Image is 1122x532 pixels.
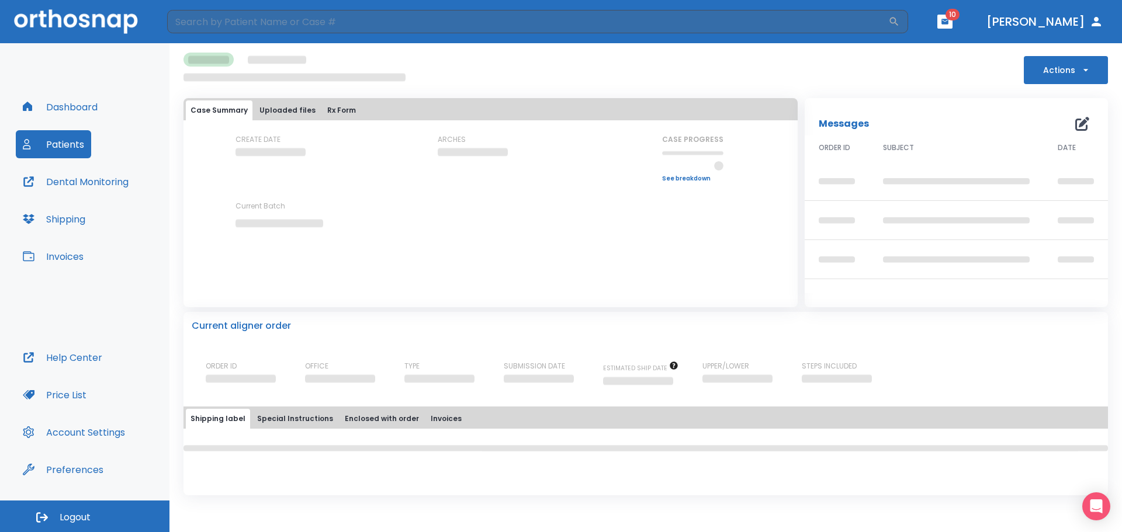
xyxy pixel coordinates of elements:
[662,175,723,182] a: See breakdown
[14,9,138,33] img: Orthosnap
[186,100,252,120] button: Case Summary
[1058,142,1076,153] span: DATE
[16,418,132,446] button: Account Settings
[404,361,420,371] p: TYPE
[60,511,91,524] span: Logout
[236,134,280,145] p: CREATE DATE
[16,343,109,371] button: Help Center
[1082,492,1110,520] div: Open Intercom Messenger
[167,10,888,33] input: Search by Patient Name or Case #
[186,100,795,120] div: tabs
[252,409,338,429] button: Special Instructions
[946,9,960,20] span: 10
[1024,56,1108,84] button: Actions
[323,100,361,120] button: Rx Form
[16,455,110,484] button: Preferences
[504,361,565,371] p: SUBMISSION DATE
[101,464,112,475] div: Tooltip anchor
[186,409,250,429] button: Shipping label
[662,134,723,145] p: CASE PROGRESS
[16,168,136,196] button: Dental Monitoring
[16,381,93,409] button: Price List
[16,205,92,233] button: Shipping
[186,409,1106,429] div: tabs
[340,409,424,429] button: Enclosed with order
[236,201,341,211] p: Current Batch
[305,361,328,371] p: OFFICE
[819,117,869,131] p: Messages
[192,319,291,333] p: Current aligner order
[206,361,237,371] p: ORDER ID
[819,142,850,153] span: ORDER ID
[16,242,91,270] button: Invoices
[702,361,749,371] p: UPPER/LOWER
[16,93,105,121] button: Dashboard
[883,142,914,153] span: SUBJECT
[802,361,857,371] p: STEPS INCLUDED
[255,100,320,120] button: Uploaded files
[982,11,1108,32] button: [PERSON_NAME]
[16,130,91,158] button: Patients
[603,364,678,373] span: The date will be available after approving treatment plan
[438,134,466,145] p: ARCHES
[426,409,466,429] button: Invoices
